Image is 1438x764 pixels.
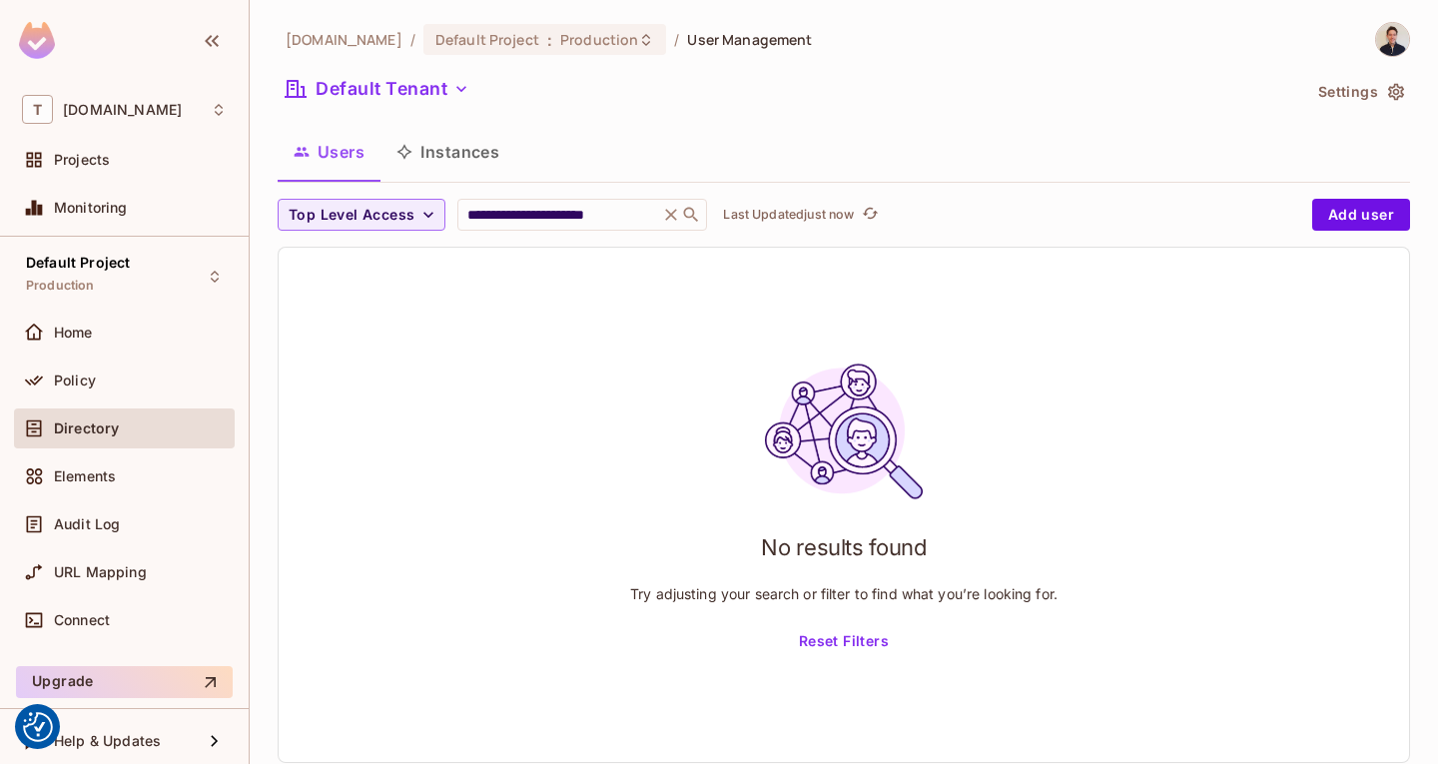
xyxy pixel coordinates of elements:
img: SReyMgAAAABJRU5ErkJggg== [19,22,55,59]
span: Connect [54,612,110,628]
button: Settings [1310,76,1410,108]
span: T [22,95,53,124]
button: Instances [380,127,515,177]
button: Upgrade [16,666,233,698]
button: refresh [858,203,882,227]
button: Consent Preferences [23,712,53,742]
span: the active workspace [286,30,402,49]
button: Reset Filters [791,625,897,657]
p: Try adjusting your search or filter to find what you’re looking for. [630,584,1058,603]
span: Default Project [435,30,539,49]
span: Workspace: thermosphr.com [63,102,182,118]
span: Elements [54,468,116,484]
img: Florian Wattin [1376,23,1409,56]
button: Default Tenant [278,73,477,105]
span: Click to refresh data [854,203,882,227]
button: Top Level Access [278,199,445,231]
span: Top Level Access [289,203,414,228]
span: : [546,32,553,48]
span: User Management [687,30,812,49]
span: Production [26,278,95,294]
button: Add user [1312,199,1410,231]
p: Last Updated just now [723,207,854,223]
span: Default Project [26,255,130,271]
img: Revisit consent button [23,712,53,742]
span: Monitoring [54,200,128,216]
h1: No results found [761,532,927,562]
span: Audit Log [54,516,120,532]
span: Projects [54,152,110,168]
span: refresh [862,205,879,225]
button: Users [278,127,380,177]
span: Home [54,325,93,341]
li: / [674,30,679,49]
span: URL Mapping [54,564,147,580]
span: Help & Updates [54,733,161,749]
span: Policy [54,373,96,388]
li: / [410,30,415,49]
span: Directory [54,420,119,436]
span: Production [560,30,638,49]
